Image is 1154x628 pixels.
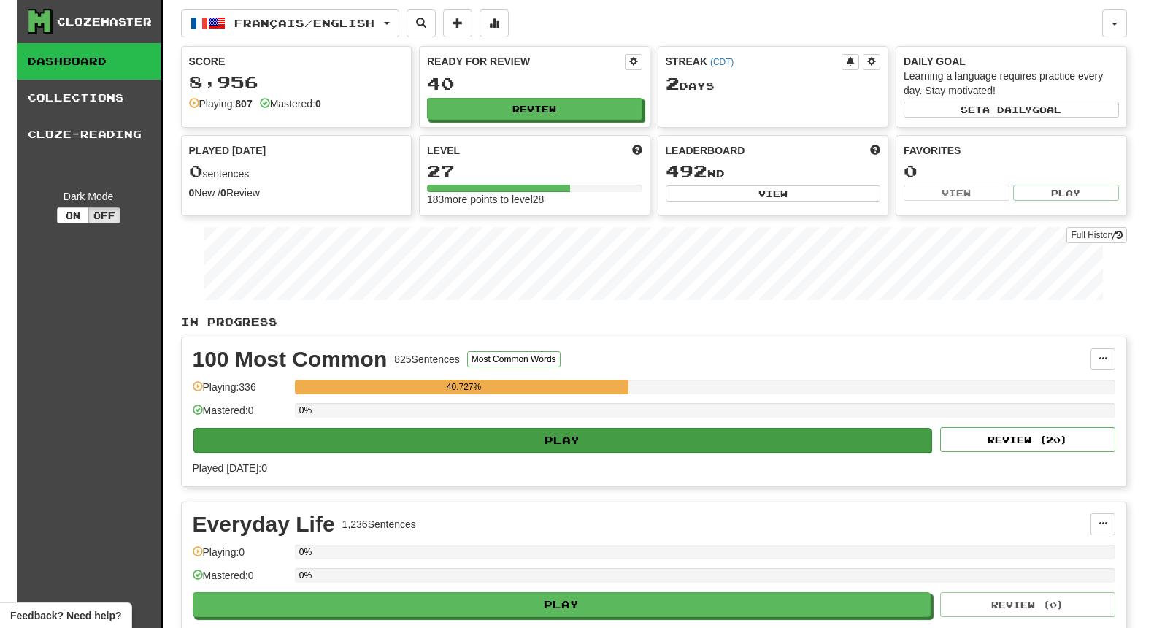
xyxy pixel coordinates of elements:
span: 492 [666,161,707,181]
div: Mastered: 0 [193,568,288,592]
button: Most Common Words [467,351,561,367]
strong: 0 [189,187,195,199]
span: 0 [189,161,203,181]
button: Review (0) [940,592,1115,617]
button: Off [88,207,120,223]
div: 40.727% [299,380,629,394]
p: In Progress [181,315,1127,329]
button: Play [1013,185,1119,201]
div: Day s [666,74,881,93]
div: sentences [189,162,404,181]
div: Mastered: 0 [193,403,288,427]
div: Playing: 336 [193,380,288,404]
span: Played [DATE] [189,143,266,158]
button: View [904,185,1009,201]
div: 0 [904,162,1119,180]
strong: 807 [235,98,252,110]
a: (CDT) [710,57,734,67]
div: 27 [427,162,642,180]
span: Played [DATE]: 0 [193,462,267,474]
div: 825 Sentences [394,352,460,367]
button: Play [193,428,932,453]
button: Add sentence to collection [443,9,472,37]
div: Score [189,54,404,69]
button: Français/English [181,9,399,37]
div: nd [666,162,881,181]
div: Streak [666,54,842,69]
button: View [666,185,881,202]
div: 183 more points to level 28 [427,192,642,207]
div: Mastered: [260,96,321,111]
div: Playing: [189,96,253,111]
span: This week in points, UTC [870,143,880,158]
span: Score more points to level up [632,143,642,158]
div: Learning a language requires practice every day. Stay motivated! [904,69,1119,98]
div: Everyday Life [193,513,335,535]
span: Open feedback widget [10,608,121,623]
a: Collections [17,80,161,116]
div: Favorites [904,143,1119,158]
button: Review [427,98,642,120]
button: Review (20) [940,427,1115,452]
button: More stats [480,9,509,37]
button: Play [193,592,931,617]
div: Dark Mode [28,189,150,204]
button: Seta dailygoal [904,102,1119,118]
span: Français / English [234,17,374,29]
div: 1,236 Sentences [342,517,416,532]
div: New / Review [189,185,404,200]
div: Playing: 0 [193,545,288,569]
div: 8,956 [189,73,404,91]
a: Dashboard [17,43,161,80]
a: Full History [1066,227,1126,243]
button: On [57,207,89,223]
div: Clozemaster [57,15,152,29]
div: 40 [427,74,642,93]
strong: 0 [315,98,321,110]
div: 100 Most Common [193,348,388,370]
strong: 0 [220,187,226,199]
span: Level [427,143,460,158]
div: Ready for Review [427,54,625,69]
div: Daily Goal [904,54,1119,69]
span: Leaderboard [666,143,745,158]
span: a daily [982,104,1032,115]
button: Search sentences [407,9,436,37]
span: 2 [666,73,680,93]
a: Cloze-Reading [17,116,161,153]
